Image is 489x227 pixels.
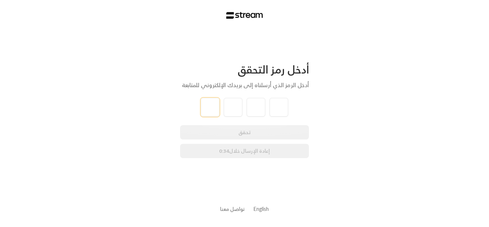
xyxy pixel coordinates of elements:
[220,205,245,213] button: تواصل معنا
[220,204,245,213] a: تواصل معنا
[253,202,269,216] a: English
[180,81,309,89] div: أدخل الرمز الذي أرسلناه إلى بريدك الإلكتروني للمتابعة
[180,63,309,76] div: أدخل رمز التحقق
[226,12,263,19] img: Stream Logo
